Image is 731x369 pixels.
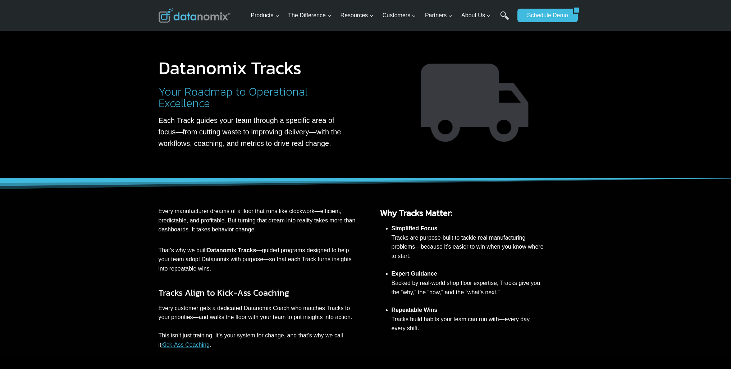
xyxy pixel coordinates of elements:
[159,8,230,23] img: Datanomix
[161,342,210,348] a: Kick-Ass Coaching
[517,9,573,22] a: Schedule Demo
[392,271,437,277] strong: Expert Guidance
[392,225,438,231] strong: Simplified Focus
[233,49,380,153] div: 5 of 7
[564,49,711,153] div: 7 of 7
[392,305,544,342] li: Tracks build habits your team can run with—every day, every shift.
[500,11,509,27] a: Search
[288,11,332,20] span: The Difference
[159,246,360,273] p: That’s why we built —guided programs designed to help your team adopt Datanomix with purpose—so t...
[248,4,514,27] nav: Primary Navigation
[251,11,279,20] span: Products
[398,49,545,153] div: 6 of 7
[207,247,256,253] strong: Datanomix Tracks
[392,307,438,313] strong: Repeatable Wins
[392,269,544,305] li: Backed by real-world shop floor expertise, Tracks give you the “why,” the “how,” and the “what’s ...
[159,286,360,299] h3: Tracks Align to Kick-Ass Coaching
[341,11,374,20] span: Resources
[159,86,349,109] h2: Your Roadmap to Operational Excellence
[159,207,360,234] p: Every manufacturer dreams of a floor that runs like clockwork—efficient, predictable, and profita...
[380,207,573,220] h3: Why Tracks Matter:
[159,304,360,350] p: Every customer gets a dedicated Datanomix Coach who matches Tracks to your priorities—and walks t...
[392,224,544,269] li: Tracks are purpose-built to tackle real manufacturing problems—because it’s easier to win when yo...
[159,115,349,149] p: Each Track guides your team through a specific area of focus—from cutting waste to improving deli...
[425,11,452,20] span: Partners
[383,11,416,20] span: Customers
[461,11,491,20] span: About Us
[159,59,349,77] h1: Datanomix Tracks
